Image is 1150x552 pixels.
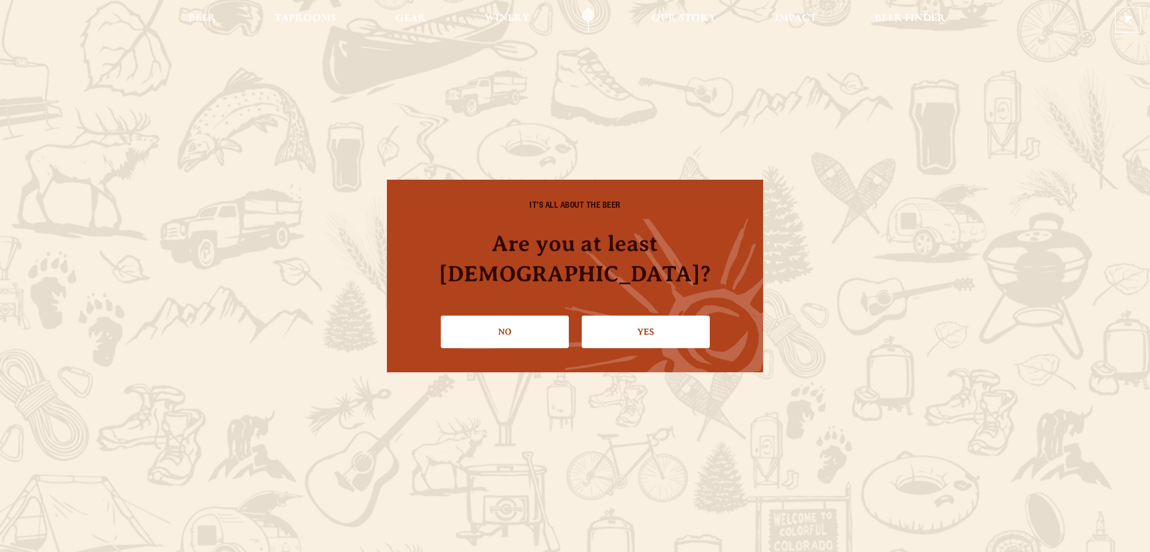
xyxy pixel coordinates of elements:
a: Beer Finder [868,7,953,33]
a: Confirm I'm 21 or older [582,316,710,348]
a: No [441,316,569,348]
span: Impact [775,14,816,23]
span: Beer Finder [875,14,946,23]
a: Our Story [644,7,723,33]
a: Odell Home [567,7,609,33]
span: Gear [395,14,426,23]
span: Our Story [651,14,716,23]
h4: Are you at least [DEMOGRAPHIC_DATA]? [409,229,741,288]
a: Winery [477,7,537,33]
a: Gear [388,7,433,33]
a: Impact [768,7,824,33]
span: Winery [485,14,530,23]
a: Beer [181,7,223,33]
a: Taprooms [267,7,344,33]
span: Taprooms [275,14,336,23]
span: Beer [189,14,216,23]
h6: IT'S ALL ABOUT THE BEER [409,202,741,212]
